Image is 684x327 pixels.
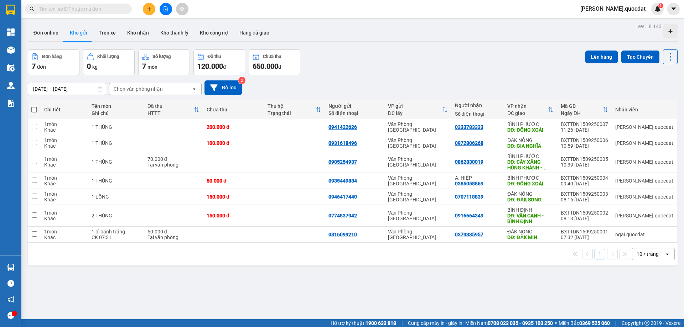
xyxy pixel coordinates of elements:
[223,64,226,70] span: đ
[328,178,357,184] div: 0935449884
[97,54,119,59] div: Khối lượng
[561,137,608,143] div: BXTTDN1509250006
[44,162,84,168] div: Khác
[388,110,442,116] div: ĐC lấy
[328,194,357,200] div: 0946417440
[147,156,199,162] div: 70.000 đ
[92,64,98,70] span: kg
[561,210,608,216] div: BXTTDN1509250002
[455,194,483,200] div: 0707118839
[6,5,15,15] img: logo-vxr
[663,24,678,38] div: Tạo kho hàng mới
[507,181,554,186] div: DĐ: ĐỒNG XOÀI
[194,24,234,41] button: Kho công nợ
[238,77,245,84] sup: 2
[654,6,661,12] img: icon-new-feature
[615,140,673,146] div: simon.quocdat
[147,6,152,11] span: plus
[30,6,35,11] span: search
[455,175,500,181] div: A. HIỆP
[92,124,140,130] div: 1 THÙNG
[561,181,608,186] div: 09:40 [DATE]
[561,156,608,162] div: BXTTDN1509250005
[147,64,157,70] span: món
[561,175,608,181] div: BXTTDN1509250004
[638,22,662,30] div: ver 1.8.143
[207,213,260,218] div: 150.000 đ
[507,234,554,240] div: DĐ: ĐĂK MIN
[507,213,554,224] div: DĐ: VÂN CANH - BÌNH ĐỊNH
[44,127,84,133] div: Khác
[615,213,673,218] div: simon.quocdat
[160,3,172,15] button: file-add
[507,110,548,116] div: ĐC giao
[7,296,14,303] span: notification
[83,49,135,75] button: Khối lượng0kg
[44,107,84,112] div: Chi tiết
[507,127,554,133] div: DĐ: ĐỒNG XOÀI
[44,216,84,221] div: Khác
[155,24,194,41] button: Kho thanh lý
[507,207,554,213] div: BÌNH ĐỊNH
[44,121,84,127] div: 1 món
[328,124,357,130] div: 0941422626
[388,103,442,109] div: VP gửi
[507,197,554,202] div: DĐ: ĐĂK SONG
[44,191,84,197] div: 1 món
[64,24,93,41] button: Kho gửi
[504,100,557,119] th: Toggle SortBy
[44,229,84,234] div: 1 món
[207,107,260,112] div: Chưa thu
[388,121,448,133] div: Văn Phòng [GEOGRAPHIC_DATA]
[191,86,197,92] svg: open
[615,178,673,184] div: simon.quocdat
[388,137,448,149] div: Văn Phòng [GEOGRAPHIC_DATA]
[328,213,357,218] div: 0774837942
[455,111,500,117] div: Số điện thoại
[561,143,608,149] div: 10:59 [DATE]
[615,107,673,112] div: Nhân viên
[615,232,673,237] div: ngai.quocdat
[455,181,483,186] div: 0385058869
[268,110,316,116] div: Trạng thái
[408,319,463,327] span: Cung cấp máy in - giấy in:
[561,162,608,168] div: 10:39 [DATE]
[585,51,618,63] button: Lên hàng
[507,159,554,170] div: DĐ: CÂY XĂNG HÙNG KHÁNH - THỌ SƠN
[87,62,91,70] span: 0
[180,6,185,11] span: aim
[264,100,325,119] th: Toggle SortBy
[138,49,190,75] button: Số lượng7món
[388,191,448,202] div: Văn Phòng [GEOGRAPHIC_DATA]
[44,234,84,240] div: Khác
[44,175,84,181] div: 1 món
[557,100,612,119] th: Toggle SortBy
[595,249,605,259] button: 1
[328,110,380,116] div: Số điện thoại
[7,46,15,54] img: warehouse-icon
[197,62,223,70] span: 120.000
[366,320,396,326] strong: 1900 633 818
[507,229,554,234] div: ĐĂK NÔNG
[615,194,673,200] div: simon.quocdat
[7,28,15,36] img: dashboard-icon
[92,110,140,116] div: Ghi chú
[507,191,554,197] div: ĐĂK NÔNG
[44,156,84,162] div: 1 món
[455,213,483,218] div: 0916664349
[658,3,663,8] sup: 1
[39,5,123,13] input: Tìm tên, số ĐT hoặc mã đơn
[388,175,448,186] div: Văn Phòng [GEOGRAPHIC_DATA]
[488,320,553,326] strong: 0708 023 035 - 0935 103 250
[455,140,483,146] div: 0972806268
[92,140,140,146] div: 1 THÙNG
[193,49,245,75] button: Đã thu120.000đ
[7,64,15,72] img: warehouse-icon
[7,264,15,271] img: warehouse-icon
[561,110,602,116] div: Ngày ĐH
[142,62,146,70] span: 7
[621,51,659,63] button: Tạo Chuyến
[561,216,608,221] div: 08:13 [DATE]
[234,24,275,41] button: Hàng đã giao
[388,156,448,168] div: Văn Phòng [GEOGRAPHIC_DATA]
